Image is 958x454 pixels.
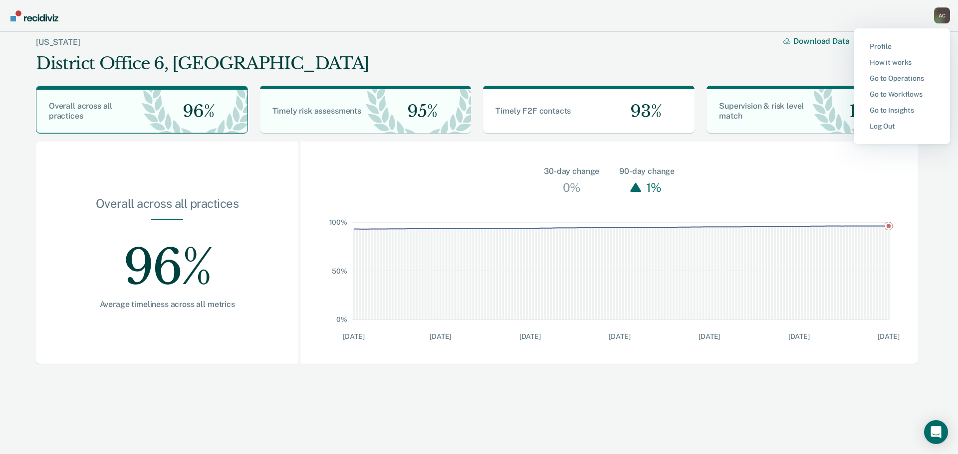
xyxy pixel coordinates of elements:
div: A C [934,7,950,23]
div: District Office 6, [GEOGRAPHIC_DATA] [36,53,369,74]
span: Overall across all practices [49,101,112,121]
a: How it works [870,58,934,67]
text: [DATE] [699,332,720,340]
text: [DATE] [343,332,365,340]
div: 1% [644,177,664,197]
a: Log Out [870,122,934,131]
a: Profile [870,42,934,51]
span: 93% [622,101,661,122]
div: Profile menu [854,28,950,144]
span: Timely risk assessments [272,106,361,116]
span: 100% [841,101,890,122]
div: 96% [68,220,266,300]
text: [DATE] [519,332,541,340]
span: 96% [175,101,214,122]
span: Timely F2F contacts [495,106,571,116]
a: Go to Insights [870,106,934,115]
div: 0% [560,177,583,197]
text: [DATE] [430,332,451,340]
div: 90-day change [619,165,675,177]
img: Recidiviz [10,10,58,21]
a: Go to Operations [870,74,934,83]
div: Average timeliness across all metrics [68,300,266,309]
a: Go to Workflows [870,90,934,99]
button: Download Data [783,36,861,46]
text: [DATE] [609,332,631,340]
span: Supervision & risk level match [719,101,804,121]
a: [US_STATE] [36,37,80,47]
div: 30-day change [544,165,599,177]
span: 95% [399,101,437,122]
text: [DATE] [788,332,810,340]
div: Open Intercom Messenger [924,420,948,444]
button: Profile dropdown button [934,7,950,23]
div: Overall across all practices [68,196,266,219]
text: [DATE] [878,332,900,340]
